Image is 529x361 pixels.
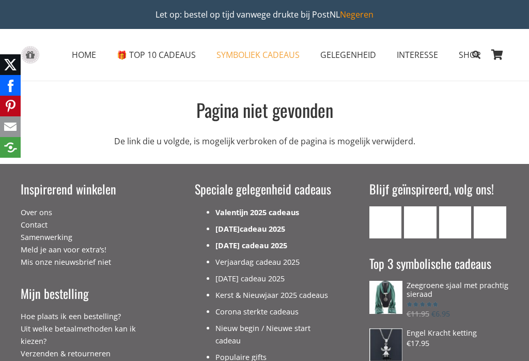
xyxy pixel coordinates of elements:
[21,245,106,254] a: Meld je aan voor extra’s!
[21,232,72,242] a: Samenwerking
[397,49,438,61] span: INTERESSE
[21,97,508,123] h1: Pagina niet gevonden
[407,309,411,319] span: €
[320,49,376,61] span: GELEGENHEID
[21,257,111,267] a: Mis onze nieuwsbrief niet
[21,135,508,147] p: De link die u volgde, is mogelijk verbroken of de pagina is mogelijk verwijderd.
[21,311,121,321] a: Hoe plaats ik een bestelling?
[21,180,160,198] h3: Inspirerend winkelen
[61,42,106,68] a: HOMEHOME Menu
[240,224,285,234] a: cadeau 2025
[439,206,472,239] a: Instagram
[407,280,508,299] span: Zeegroene sjaal met prachtig sieraad
[215,274,285,283] a: [DATE] cadeau 2025
[407,301,438,308] span: Gewaardeerd uit 5
[474,206,506,239] a: Pinterest
[431,309,435,319] span: €
[448,42,491,68] a: SHOPSHOP Menu
[369,281,402,314] img: Koop deze bijzonder mooie symbolische sjaal met hanger in de kleur zeegroen - ingspirel
[459,49,481,61] span: SHOP
[21,324,136,346] a: Uit welke betaalmethoden kan ik kiezen?
[216,49,300,61] span: SYMBOLIEK CADEAUS
[117,49,196,61] span: 🎁 TOP 10 CADEAUS
[72,49,96,61] span: HOME
[407,309,429,319] bdi: 11.95
[407,338,429,348] bdi: 17.95
[486,29,508,81] a: Winkelwagen
[386,42,448,68] a: INTERESSEINTERESSE Menu
[369,255,508,273] h3: Top 3 symbolische cadeaus
[21,207,52,217] a: Over ons
[369,180,508,198] h3: Blijf geïnspireerd, volg ons!
[21,285,160,303] h3: Mijn bestelling
[369,328,508,337] a: Engel Kracht ketting
[369,206,402,239] a: E-mail
[407,301,438,308] div: Gewaardeerd 5.00 uit 5
[215,224,240,234] a: [DATE]
[215,257,300,267] a: Verjaardag cadeau 2025
[215,307,299,317] a: Corona sterkte cadeaus
[404,206,437,239] a: Facebook
[310,42,386,68] a: GELEGENHEIDGELEGENHEID Menu
[106,42,206,68] a: 🎁 TOP 10 CADEAUS🎁 TOP 10 CADEAUS Menu
[215,290,328,300] a: Kerst & Nieuwjaar 2025 cadeaus
[431,309,450,319] bdi: 6.95
[407,328,477,338] span: Engel Kracht ketting
[21,46,40,64] a: gift-box-icon-grey-inspirerendwinkelen
[407,338,411,348] span: €
[206,42,310,68] a: SYMBOLIEK CADEAUSSYMBOLIEK CADEAUS Menu
[215,323,310,345] a: Nieuw begin / Nieuwe start cadeau
[215,240,287,250] a: [DATE] cadeau 2025
[340,9,374,20] a: Negeren
[21,349,111,358] a: Verzenden & retourneren
[369,281,508,299] a: Zeegroene sjaal met prachtig sieraad
[21,220,48,230] a: Contact
[215,207,299,217] a: Valentijn 2025 cadeaus
[195,180,334,198] h3: Speciale gelegenheid cadeaus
